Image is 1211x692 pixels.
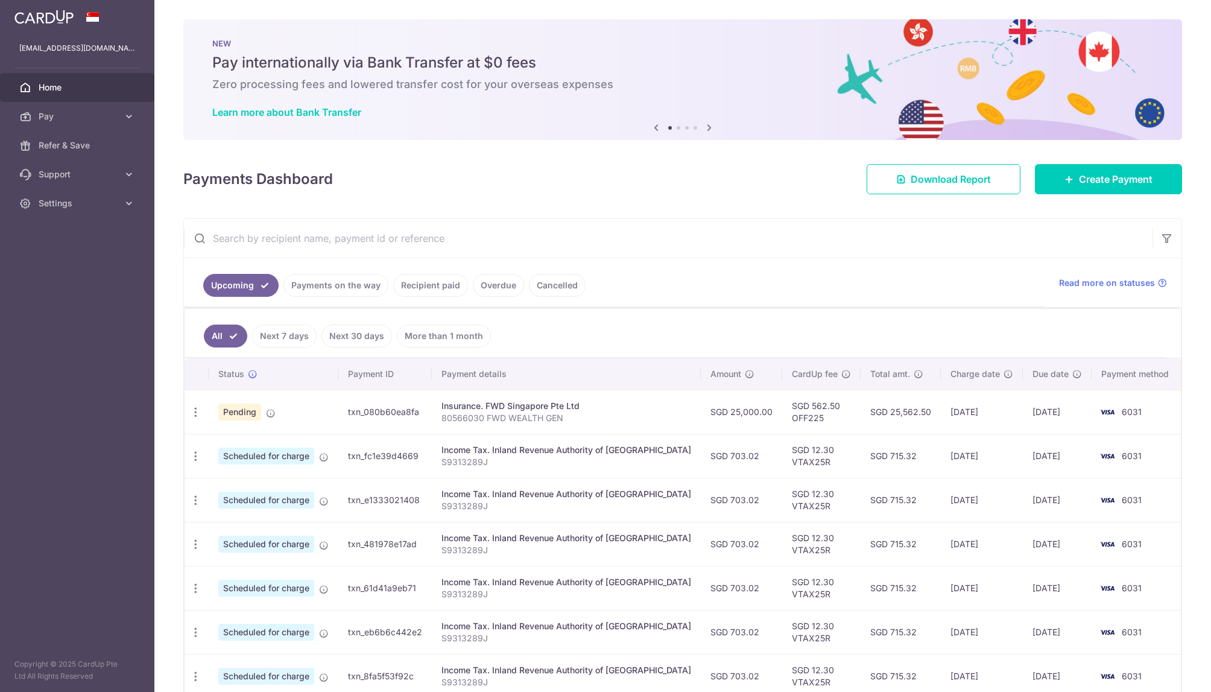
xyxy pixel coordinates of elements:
td: txn_080b60ea8fa [338,390,432,434]
img: Bank Card [1095,625,1119,640]
th: Payment ID [338,358,432,390]
td: SGD 12.30 VTAX25R [782,434,861,478]
td: txn_fc1e39d4669 [338,434,432,478]
a: All [204,325,247,348]
td: SGD 703.02 [701,434,782,478]
a: Next 30 days [321,325,392,348]
td: SGD 12.30 VTAX25R [782,478,861,522]
span: Total amt. [870,368,910,380]
td: SGD 25,562.50 [861,390,941,434]
td: SGD 715.32 [861,522,941,566]
div: Insurance. FWD Singapore Pte Ltd [441,400,691,412]
td: [DATE] [1023,478,1092,522]
a: Create Payment [1035,164,1182,194]
td: txn_e1333021408 [338,478,432,522]
img: Bank Card [1095,493,1119,507]
td: SGD 715.32 [861,478,941,522]
img: Bank Card [1095,449,1119,463]
a: More than 1 month [397,325,491,348]
td: SGD 12.30 VTAX25R [782,610,861,654]
td: [DATE] [941,522,1023,566]
span: 6031 [1122,451,1142,461]
span: Pay [39,110,118,122]
img: CardUp [14,10,74,24]
a: Next 7 days [252,325,317,348]
h6: Zero processing fees and lowered transfer cost for your overseas expenses [212,77,1153,92]
span: 6031 [1122,671,1142,681]
td: [DATE] [941,390,1023,434]
span: Create Payment [1079,172,1153,186]
span: Scheduled for charge [218,668,314,685]
span: Status [218,368,244,380]
img: Bank Card [1095,405,1119,419]
p: S9313289J [441,676,691,688]
div: Income Tax. Inland Revenue Authority of [GEOGRAPHIC_DATA] [441,620,691,632]
td: [DATE] [1023,566,1092,610]
div: Income Tax. Inland Revenue Authority of [GEOGRAPHIC_DATA] [441,576,691,588]
h5: Pay internationally via Bank Transfer at $0 fees [212,53,1153,72]
td: SGD 25,000.00 [701,390,782,434]
span: Settings [39,197,118,209]
span: 6031 [1122,539,1142,549]
td: txn_eb6b6c442e2 [338,610,432,654]
span: CardUp fee [792,368,838,380]
img: Bank Card [1095,581,1119,595]
td: SGD 703.02 [701,610,782,654]
td: SGD 703.02 [701,566,782,610]
td: txn_481978e17ad [338,522,432,566]
a: Download Report [867,164,1020,194]
div: Income Tax. Inland Revenue Authority of [GEOGRAPHIC_DATA] [441,664,691,676]
span: Charge date [950,368,1000,380]
a: Overdue [473,274,524,297]
p: S9313289J [441,632,691,644]
span: 6031 [1122,407,1142,417]
img: Bank Card [1095,669,1119,684]
td: SGD 715.32 [861,434,941,478]
p: NEW [212,39,1153,48]
div: Income Tax. Inland Revenue Authority of [GEOGRAPHIC_DATA] [441,444,691,456]
td: [DATE] [941,478,1023,522]
span: Pending [218,404,261,421]
td: [DATE] [1023,610,1092,654]
td: SGD 12.30 VTAX25R [782,522,861,566]
span: Scheduled for charge [218,448,314,465]
td: [DATE] [1023,390,1092,434]
span: Scheduled for charge [218,580,314,597]
span: Scheduled for charge [218,624,314,641]
a: Read more on statuses [1059,277,1167,289]
td: SGD 703.02 [701,478,782,522]
a: Learn more about Bank Transfer [212,106,361,118]
iframe: Opens a widget where you can find more information [1133,656,1199,686]
span: Due date [1032,368,1069,380]
td: [DATE] [1023,434,1092,478]
span: Support [39,168,118,180]
p: S9313289J [441,588,691,600]
p: 80566030 FWD WEALTH GEN [441,412,691,424]
td: [DATE] [941,566,1023,610]
td: [DATE] [1023,522,1092,566]
p: S9313289J [441,500,691,512]
span: Amount [710,368,741,380]
div: Income Tax. Inland Revenue Authority of [GEOGRAPHIC_DATA] [441,488,691,500]
p: S9313289J [441,544,691,556]
span: Home [39,81,118,94]
a: Cancelled [529,274,586,297]
a: Upcoming [203,274,279,297]
p: [EMAIL_ADDRESS][DOMAIN_NAME] [19,42,135,54]
img: Bank Card [1095,537,1119,551]
input: Search by recipient name, payment id or reference [184,219,1153,258]
span: Scheduled for charge [218,492,314,509]
td: SGD 12.30 VTAX25R [782,566,861,610]
td: SGD 715.32 [861,610,941,654]
div: Income Tax. Inland Revenue Authority of [GEOGRAPHIC_DATA] [441,532,691,544]
a: Payments on the way [283,274,388,297]
a: Recipient paid [393,274,468,297]
span: Download Report [911,172,991,186]
span: Read more on statuses [1059,277,1155,289]
td: SGD 715.32 [861,566,941,610]
span: Scheduled for charge [218,536,314,553]
p: S9313289J [441,456,691,468]
img: Bank transfer banner [183,19,1182,140]
h4: Payments Dashboard [183,168,333,190]
td: SGD 703.02 [701,522,782,566]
